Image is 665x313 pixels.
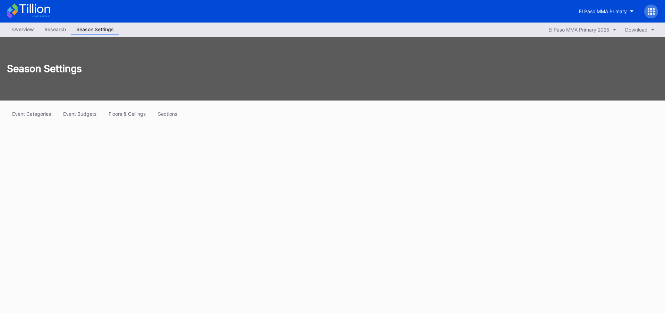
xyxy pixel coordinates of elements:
[58,107,102,120] button: Event Budgets
[622,25,658,34] button: Download
[39,24,71,34] div: Research
[63,111,96,117] div: Event Budgets
[158,111,177,117] div: Sections
[548,27,609,33] div: El Paso MMA Primary 2025
[574,5,639,18] button: El Paso MMA Primary
[7,24,39,35] a: Overview
[625,27,648,33] div: Download
[109,111,146,117] div: Floors & Ceilings
[7,24,39,34] div: Overview
[39,24,71,35] a: Research
[7,107,56,120] button: Event Categories
[71,24,119,35] a: Season Settings
[12,111,51,117] div: Event Categories
[579,8,627,14] div: El Paso MMA Primary
[545,25,620,34] button: El Paso MMA Primary 2025
[103,107,151,120] button: Floors & Ceilings
[153,107,182,120] button: Sections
